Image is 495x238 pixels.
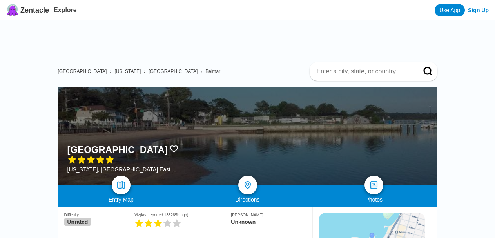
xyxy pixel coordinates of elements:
span: › [110,69,111,74]
input: Enter a city, state, or country [316,67,412,75]
div: Unknown [231,219,306,225]
span: Zentacle [20,6,49,15]
a: Use App [435,4,465,16]
img: photos [369,180,379,190]
div: Difficulty [64,213,135,217]
div: Viz (last reported 133285h ago) [134,213,231,217]
h1: [GEOGRAPHIC_DATA] [67,144,168,155]
a: [GEOGRAPHIC_DATA] [58,69,107,74]
img: Zentacle logo [6,4,19,16]
div: [PERSON_NAME] [231,213,306,217]
div: [US_STATE], [GEOGRAPHIC_DATA] East [67,166,179,173]
div: Entry Map [58,196,185,203]
a: [US_STATE] [114,69,141,74]
span: › [201,69,202,74]
a: Sign Up [468,7,489,13]
a: directions [238,176,257,194]
div: Directions [184,196,311,203]
img: map [116,180,126,190]
a: Zentacle logoZentacle [6,4,49,16]
a: [GEOGRAPHIC_DATA] [149,69,198,74]
a: photos [364,176,383,194]
span: Unrated [64,218,91,226]
a: Belmar [205,69,220,74]
img: directions [243,180,252,190]
a: map [112,176,131,194]
span: › [144,69,145,74]
a: Explore [54,7,77,13]
div: Photos [311,196,437,203]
